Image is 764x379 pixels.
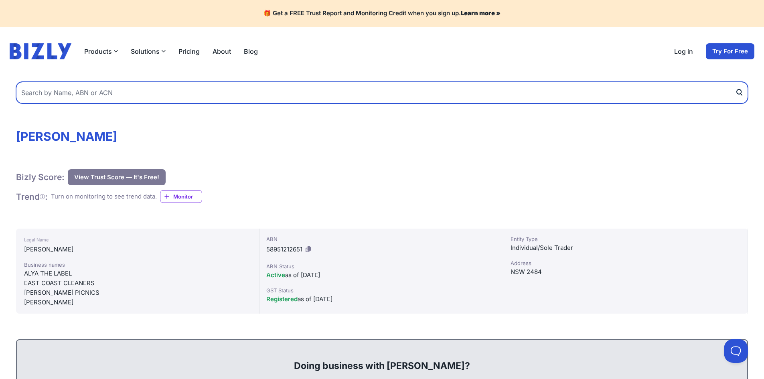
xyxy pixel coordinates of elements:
div: NSW 2484 [511,267,741,277]
div: Address [511,259,741,267]
button: View Trust Score — It's Free! [68,169,166,185]
div: ALYA THE LABEL [24,269,251,278]
h4: 🎁 Get a FREE Trust Report and Monitoring Credit when you sign up. [10,10,754,17]
div: Legal Name [24,235,251,245]
div: GST Status [266,286,497,294]
input: Search by Name, ABN or ACN [16,82,748,103]
h1: Trend : [16,191,48,202]
h1: Bizly Score: [16,172,65,182]
span: Monitor [173,193,202,201]
a: Blog [244,47,258,56]
button: Solutions [131,47,166,56]
iframe: Toggle Customer Support [724,339,748,363]
div: as of [DATE] [266,294,497,304]
a: Log in [674,47,693,56]
h1: [PERSON_NAME] [16,129,748,144]
a: About [213,47,231,56]
a: Pricing [178,47,200,56]
div: [PERSON_NAME] [24,298,251,307]
div: Turn on monitoring to see trend data. [51,192,157,201]
div: [PERSON_NAME] [24,245,251,254]
span: Registered [266,295,298,303]
button: Products [84,47,118,56]
div: ABN Status [266,262,497,270]
a: Try For Free [706,43,754,59]
div: ABN [266,235,497,243]
div: Entity Type [511,235,741,243]
div: EAST COAST CLEANERS [24,278,251,288]
div: as of [DATE] [266,270,497,280]
div: Individual/Sole Trader [511,243,741,253]
span: Active [266,271,285,279]
div: Doing business with [PERSON_NAME]? [25,347,739,372]
div: [PERSON_NAME] PICNICS [24,288,251,298]
a: Learn more » [461,9,501,17]
a: Monitor [160,190,202,203]
div: Business names [24,261,251,269]
span: 58951212651 [266,245,302,253]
